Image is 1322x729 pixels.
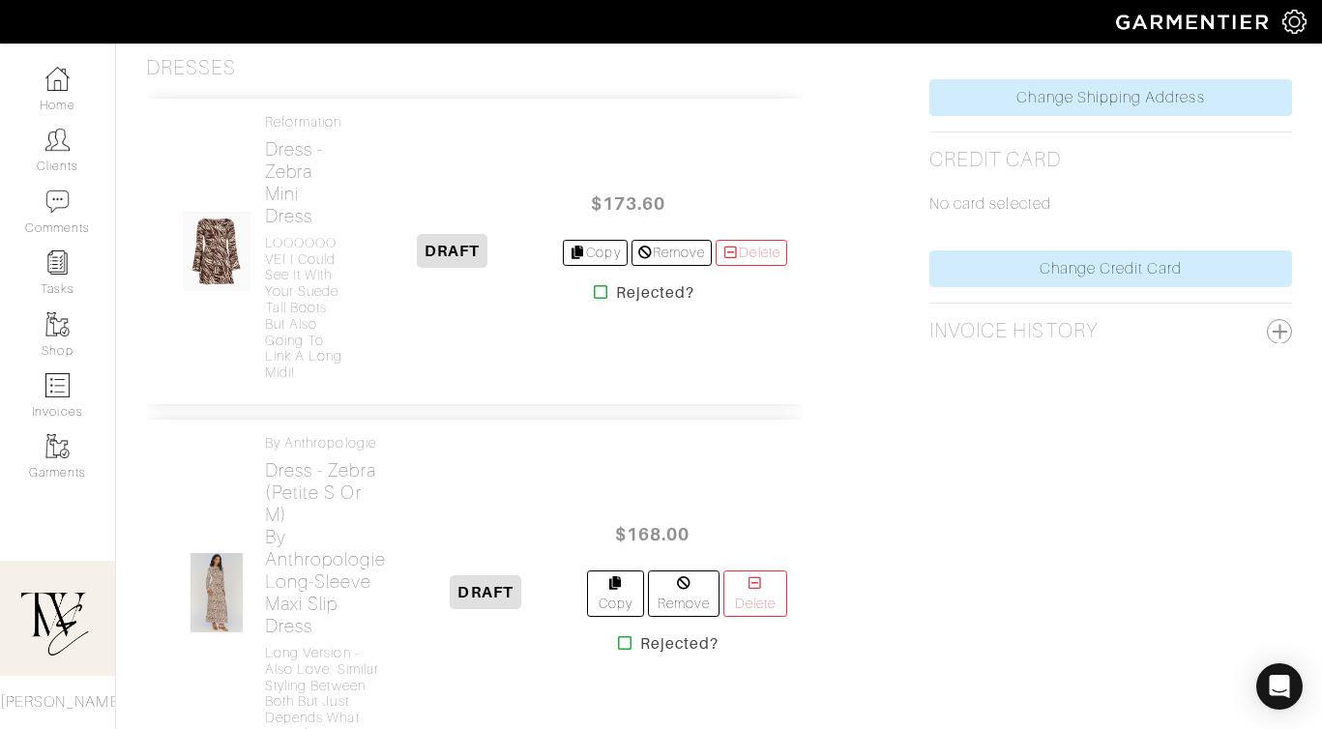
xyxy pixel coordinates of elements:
h2: Credit Card [929,148,1062,172]
a: Copy [587,570,645,617]
div: Open Intercom Messenger [1256,663,1303,710]
span: $173.60 [571,183,687,224]
a: Copy [563,240,628,266]
img: garmentier-logo-header-white-b43fb05a5012e4ada735d5af1a66efaba907eab6374d6393d1fbf88cb4ef424d.png [1106,5,1282,39]
strong: Rejected? [640,632,719,656]
h2: Invoice History [929,319,1098,343]
a: Reformation Dress - ZebraMini Dress LOOOOOOVE! I could see it with your suede tall boots but also... [265,114,343,381]
p: No card selected [929,192,1292,216]
img: clients-icon-6bae9207a08558b7cb47a8932f037763ab4055f8c8b6bfacd5dc20c3e0201464.png [45,128,70,152]
a: Remove [648,570,720,617]
img: reminder-icon-8004d30b9f0a5d33ae49ab947aed9ed385cf756f9e5892f1edd6e32f2345188e.png [45,250,70,275]
img: garments-icon-b7da505a4dc4fd61783c78ac3ca0ef83fa9d6f193b1c9dc38574b1d14d53ca28.png [45,434,70,458]
a: Remove [632,240,712,266]
h3: Dresses [146,56,236,80]
a: Delete [716,240,787,266]
img: naHrWbpTTQvoDvYYEB7eKKzm [190,552,245,633]
h4: LOOOOOOVE! I could see it with your suede tall boots but also going to link a long midi! [265,235,343,381]
span: DRAFT [417,234,487,268]
a: Change Shipping Address [929,79,1292,116]
span: DRAFT [450,575,520,609]
a: Delete [723,570,787,617]
h4: Reformation [265,114,343,131]
img: gear-icon-white-bd11855cb880d31180b6d7d6211b90ccbf57a29d726f0c71d8c61bd08dd39cc2.png [1282,10,1307,34]
img: dashboard-icon-dbcd8f5a0b271acd01030246c82b418ddd0df26cd7fceb0bd07c9910d44c42f6.png [45,67,70,91]
a: Change Credit Card [929,250,1292,287]
h2: Dress - Zebra (Petite S or M) By Anthropologie Long-Sleeve Maxi Slip Dress [265,459,386,637]
strong: Rejected? [616,281,694,305]
span: $168.00 [595,513,711,555]
img: UKgL8Y5aEauDuS8NKf4AQwAX [182,211,250,292]
img: orders-icon-0abe47150d42831381b5fb84f609e132dff9fe21cb692f30cb5eec754e2cba89.png [45,373,70,397]
img: comment-icon-a0a6a9ef722e966f86d9cbdc48e553b5cf19dbc54f86b18d962a5391bc8f6eb6.png [45,190,70,214]
img: garments-icon-b7da505a4dc4fd61783c78ac3ca0ef83fa9d6f193b1c9dc38574b1d14d53ca28.png [45,312,70,336]
h4: By Anthropologie [265,435,386,452]
h2: Dress - Zebra Mini Dress [265,138,343,227]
